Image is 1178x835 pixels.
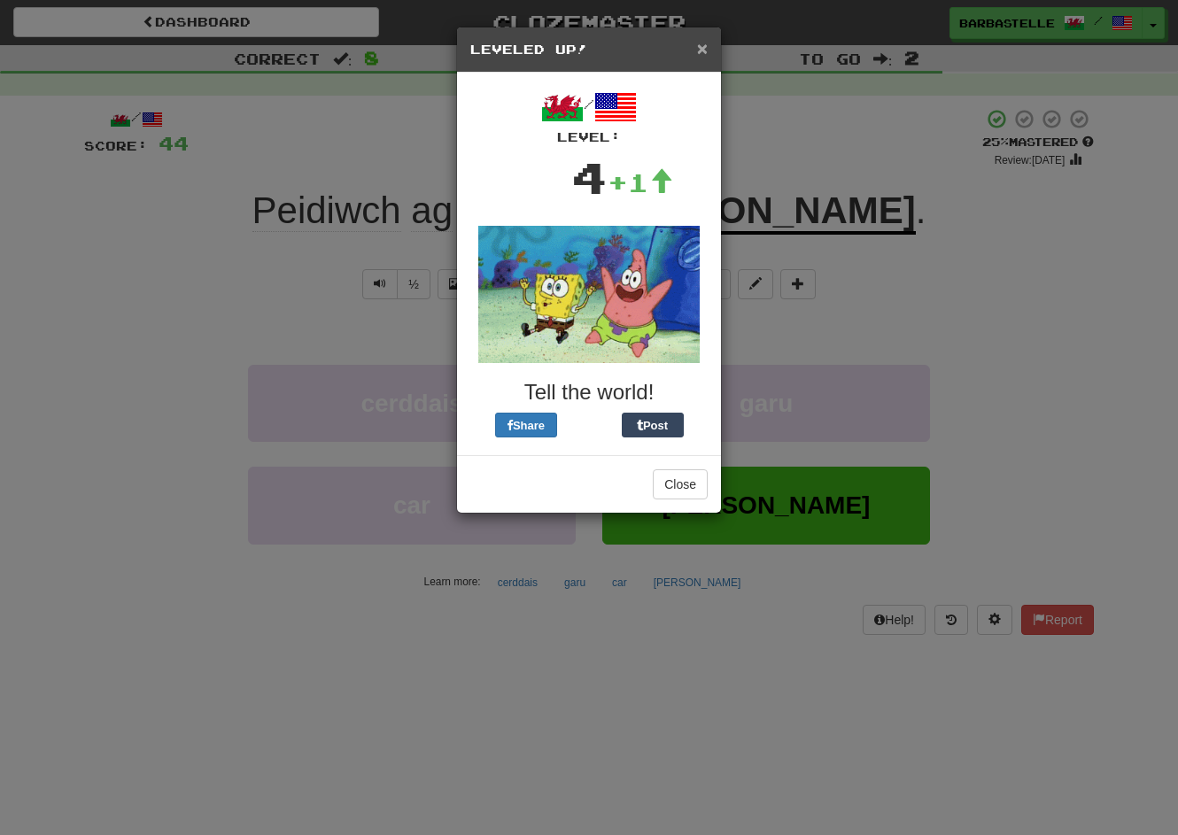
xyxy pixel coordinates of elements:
img: spongebob-53e4afb176f15ec50bbd25504a55505dc7932d5912ae3779acb110eb58d89fe3.gif [478,226,700,363]
span: × [697,38,708,58]
div: / [470,86,708,146]
button: Post [622,413,684,437]
div: Level: [470,128,708,146]
h3: Tell the world! [470,381,708,404]
button: Close [653,469,708,499]
div: 4 [571,146,608,208]
button: Share [495,413,557,437]
div: +1 [608,165,673,200]
iframe: X Post Button [557,413,622,437]
button: Close [697,39,708,58]
h5: Leveled Up! [470,41,708,58]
